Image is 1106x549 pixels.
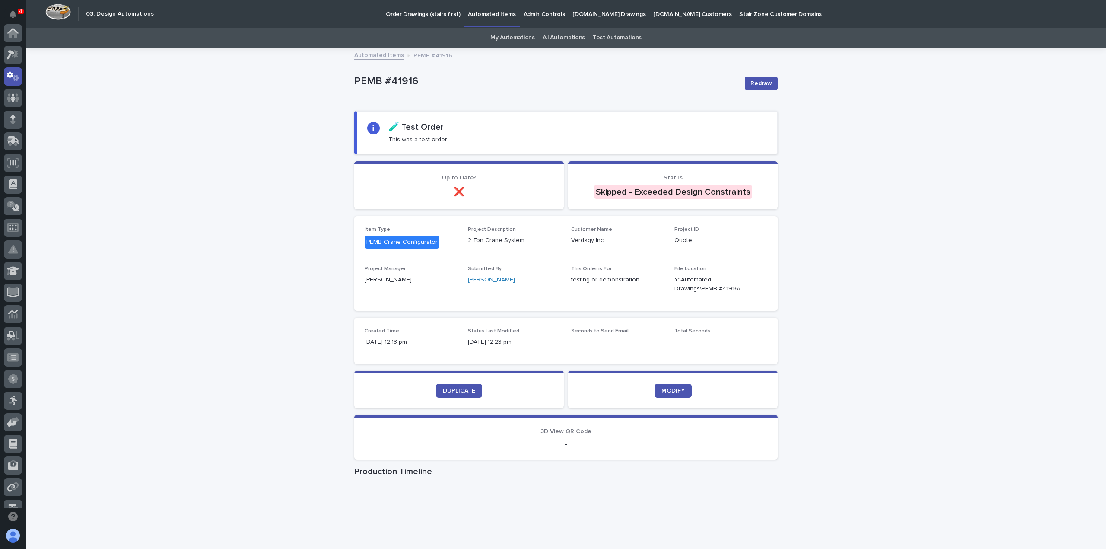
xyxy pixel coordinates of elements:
[490,28,535,48] a: My Automations
[468,236,561,245] p: 2 Ton Crane System
[19,8,22,14] p: 4
[4,508,22,526] button: Open support chat
[413,50,452,60] p: PEMB #41916
[571,266,615,271] span: This Order is For...
[365,227,390,232] span: Item Type
[674,236,767,245] p: Quote
[468,338,561,347] p: [DATE] 12:23 pm
[540,428,591,434] span: 3D View QR Code
[388,122,444,132] h2: 🧪 Test Order
[11,10,22,24] div: Notifications4
[674,266,706,271] span: File Location
[86,10,154,18] h2: 03. Design Automations
[571,236,664,245] p: Verdagy Inc
[365,275,458,284] p: [PERSON_NAME]
[594,185,752,199] div: Skipped - Exceeded Design Constraints
[468,275,515,284] a: [PERSON_NAME]
[388,136,448,144] p: This was a test order.
[468,329,519,334] span: Status Last Modified
[571,227,612,232] span: Customer Name
[365,236,439,249] div: PEMB Crane Configurator
[745,77,778,90] button: Redraw
[571,329,629,334] span: Seconds to Send Email
[354,50,404,60] a: Automated Items
[443,388,475,394] span: DUPLICATE
[442,175,477,181] span: Up to Date?
[365,187,553,197] p: ❌
[571,338,664,347] p: -
[365,329,399,334] span: Created Time
[436,384,482,398] a: DUPLICATE
[468,266,502,271] span: Submitted By
[354,75,738,88] p: PEMB #41916
[468,227,516,232] span: Project Description
[661,388,685,394] span: MODIFY
[571,275,664,284] p: testing or demonstration
[674,329,710,334] span: Total Seconds
[45,4,71,20] img: Workspace Logo
[365,439,767,449] p: -
[655,384,692,398] a: MODIFY
[664,175,683,181] span: Status
[593,28,642,48] a: Test Automations
[354,466,778,477] h1: Production Timeline
[674,338,767,347] p: -
[543,28,585,48] a: All Automations
[750,79,772,88] span: Redraw
[365,266,406,271] span: Project Manager
[4,527,22,545] button: users-avatar
[4,5,22,23] button: Notifications
[674,275,747,294] : Y:\Automated Drawings\PEMB #41916\
[674,227,699,232] span: Project ID
[365,338,458,347] p: [DATE] 12:13 pm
